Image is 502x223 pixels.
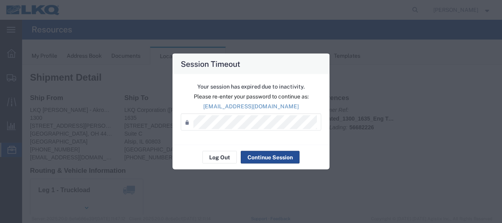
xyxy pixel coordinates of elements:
[181,102,321,111] p: [EMAIL_ADDRESS][DOMAIN_NAME]
[241,151,300,164] button: Continue Session
[181,58,240,70] h4: Session Timeout
[181,93,321,101] p: Please re-enter your password to continue as:
[202,151,237,164] button: Log Out
[181,83,321,91] p: Your session has expired due to inactivity.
